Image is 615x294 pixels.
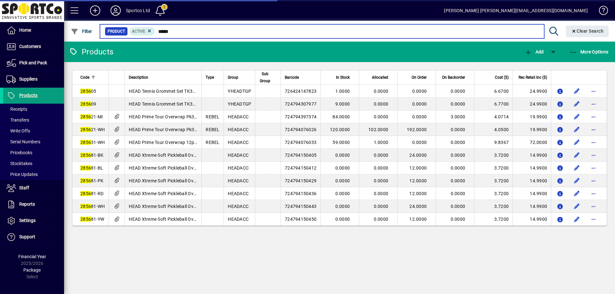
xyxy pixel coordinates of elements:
span: 0.0000 [374,89,389,94]
td: 3.7200 [474,200,512,213]
span: 05 [80,89,96,94]
button: Edit [572,99,582,109]
td: 4.0714 [474,110,512,123]
span: 0.0000 [374,191,389,196]
span: Financial Year [18,254,46,259]
em: 2856 [80,140,91,145]
span: 724794150450 [285,217,316,222]
div: Group [228,74,251,81]
button: Edit [572,214,582,224]
em: 2856 [80,217,91,222]
span: 81-WH [80,204,105,209]
span: 0.0000 [374,153,389,158]
span: 24.0000 [409,153,427,158]
span: HEADACC [228,127,249,132]
span: 0.0000 [335,178,350,183]
button: More options [588,163,599,173]
td: 14.9900 [512,174,551,187]
button: More options [588,86,599,96]
span: 0.0000 [451,165,465,171]
span: Home [19,28,31,33]
a: Settings [3,213,64,229]
span: 81-RD [80,191,103,196]
span: Product [108,28,125,35]
div: Sportco Ltd [126,5,150,16]
td: 6.6700 [474,85,512,98]
span: 21-MI [80,114,103,119]
span: 9.0000 [335,101,350,107]
span: Reports [19,202,35,207]
a: Home [3,22,64,38]
span: 724794150412 [285,165,316,171]
span: 724794150429 [285,178,316,183]
span: 0.0000 [451,89,465,94]
span: 0.0000 [412,89,427,94]
span: 0.0000 [374,114,389,119]
span: 21-WH [80,127,105,132]
span: Clear Search [571,28,604,34]
span: 726424147823 [285,89,316,94]
span: HEADACC [228,153,249,158]
span: YHEADTGP [228,101,251,107]
td: 3.7200 [474,174,512,187]
td: 6.7700 [474,98,512,110]
span: 724794150443 [285,204,316,209]
span: 0.0000 [374,101,389,107]
button: Edit [572,112,582,122]
span: On Order [412,74,427,81]
span: 0.0000 [335,165,350,171]
span: Sub Group [259,70,271,84]
td: 3.7200 [474,213,512,226]
button: More options [588,214,599,224]
button: Add [85,5,105,16]
span: REBEL [206,114,219,119]
td: 3.7200 [474,187,512,200]
button: More options [588,112,599,122]
span: Staff [19,185,29,190]
span: 81-BK [80,153,103,158]
span: Add [524,49,544,54]
em: 2856 [80,178,91,183]
span: 724794307977 [285,101,316,107]
span: 0.0000 [412,140,427,145]
span: 0.0000 [374,165,389,171]
button: Edit [572,124,582,135]
button: Edit [572,137,582,147]
td: 9.8367 [474,136,512,149]
a: Price Updates [3,169,64,180]
em: 2856 [80,89,91,94]
span: 12.0000 [409,217,427,222]
span: 724794076026 [285,127,316,132]
span: 1.0000 [374,140,389,145]
span: 0.0000 [451,217,465,222]
a: Staff [3,180,64,196]
span: 81-PK [80,178,103,183]
span: Transfers [6,117,29,123]
span: 81-YW [80,217,104,222]
span: HEAD Prime Tour Overwrap Pk3 Mint [129,114,204,119]
td: 24.9900 [512,98,551,110]
span: Group [228,74,238,81]
span: 0.0000 [451,204,465,209]
td: 3.7200 [474,162,512,174]
a: Pick and Pack [3,55,64,71]
em: 2856 [80,114,91,119]
button: Profile [105,5,126,16]
span: 0.0000 [412,101,427,107]
span: 3.0000 [451,114,465,119]
span: 120.0000 [330,127,350,132]
span: Stocktakes [6,161,32,166]
td: 14.9900 [512,200,551,213]
td: 3.7200 [474,149,512,162]
span: Description [129,74,148,81]
span: HEADACC [228,204,249,209]
span: HEAD Tennis Grommet Set TK307 G360 Radical Pro, MP, MP Ltd, Lite [129,89,270,94]
span: 84.0000 [332,114,350,119]
span: HEAD Xtreme Soft Pickleball Overgrip Pk3 Pink [129,178,224,183]
em: 2856 [80,101,91,107]
span: Pricebooks [6,150,32,155]
span: 724794397374 [285,114,316,119]
button: More options [588,176,599,186]
td: 19.9900 [512,110,551,123]
span: HEADACC [228,165,249,171]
